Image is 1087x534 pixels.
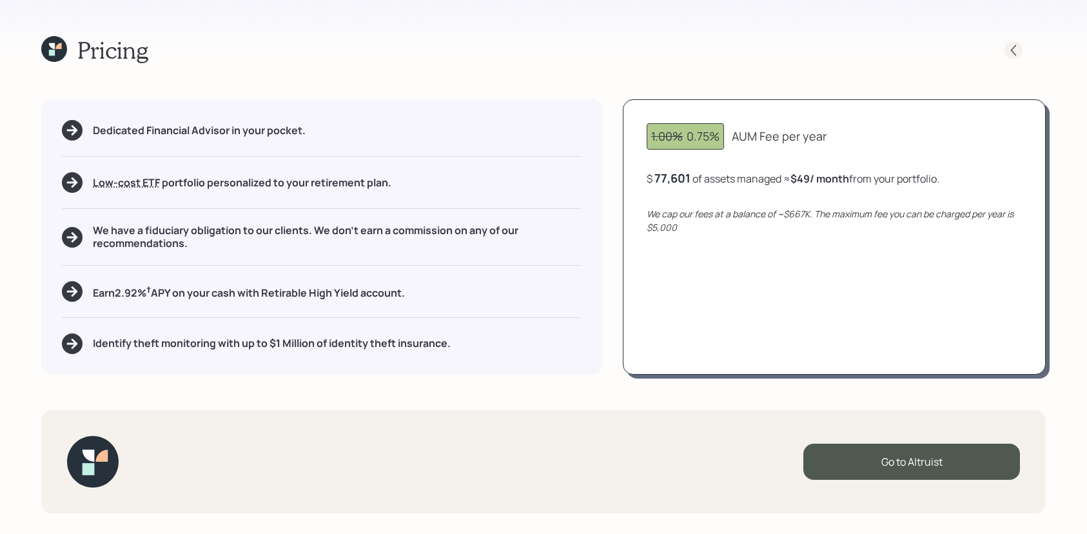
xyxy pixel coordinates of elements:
[651,128,720,145] div: 0.75%
[77,36,148,64] h1: Pricing
[93,284,405,300] h5: Earn 2.92 % APY on your cash with Retirable High Yield account.
[654,170,690,186] div: 77,601
[93,224,582,249] h5: We have a fiduciary obligation to our clients. We don't earn a commission on any of our recommend...
[647,170,939,186] div: $ of assets managed ≈ from your portfolio .
[93,177,391,189] h5: portfolio personalized to your retirement plan.
[93,175,160,190] span: Low-cost ETF
[134,424,299,521] iframe: Customer reviews powered by Trustpilot
[647,208,1014,233] i: We cap our fees at a balance of ~$667K. The maximum fee you can be charged per year is $5,000
[732,128,827,145] div: AUM Fee per year
[651,128,683,144] span: 1.00%
[803,444,1020,480] div: Go to Altruist
[93,124,306,137] h5: Dedicated Financial Advisor in your pocket.
[146,284,151,295] sup: †
[790,172,849,186] b: $49 / month
[93,337,451,350] h5: Identify theft monitoring with up to $1 Million of identity theft insurance.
